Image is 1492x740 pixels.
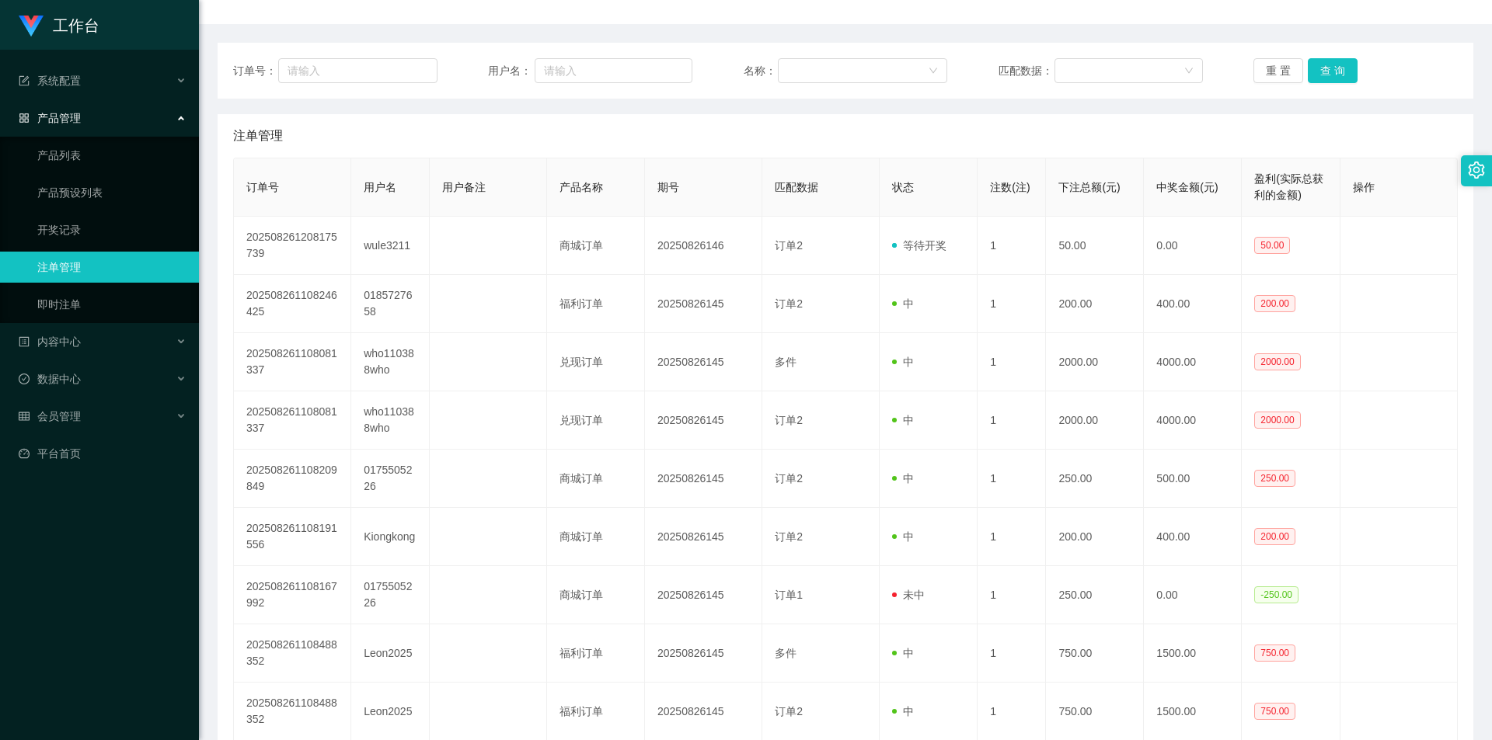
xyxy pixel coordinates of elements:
td: 20250826145 [645,333,762,391]
span: 会员管理 [19,410,81,422]
td: 0.00 [1144,566,1242,624]
td: 兑现订单 [547,391,645,450]
td: 202508261108246425 [234,275,351,333]
span: 订单2 [775,530,803,543]
td: 商城订单 [547,508,645,566]
td: 202508261108209849 [234,450,351,508]
td: 商城订单 [547,217,645,275]
td: 0185727658 [351,275,430,333]
span: 数据中心 [19,373,81,385]
td: 1 [978,391,1046,450]
i: 图标: form [19,75,30,86]
input: 请输入 [535,58,692,83]
img: logo.9652507e.png [19,16,44,37]
span: 200.00 [1254,528,1295,545]
span: 用户名： [488,63,535,79]
td: 1 [978,333,1046,391]
td: 20250826145 [645,624,762,683]
td: 20250826145 [645,566,762,624]
span: 250.00 [1254,470,1295,487]
span: 匹配数据 [775,181,818,193]
span: 下注总额(元) [1058,181,1120,193]
td: 0175505226 [351,566,430,624]
span: 中 [892,414,914,426]
td: 0.00 [1144,217,1242,275]
span: 系统配置 [19,75,81,87]
span: 订单2 [775,239,803,252]
span: 订单2 [775,414,803,426]
span: 中奖金额(元) [1156,181,1218,193]
span: 2000.00 [1254,412,1300,429]
td: 1 [978,566,1046,624]
a: 工作台 [19,19,99,31]
td: 2000.00 [1046,391,1144,450]
span: 未中 [892,589,925,601]
span: 订单号 [246,181,279,193]
td: 福利订单 [547,275,645,333]
span: 订单2 [775,705,803,717]
span: 期号 [657,181,679,193]
span: 2000.00 [1254,353,1300,370]
span: 盈利(实际总获利的金额) [1254,172,1323,201]
span: 匹配数据： [999,63,1055,79]
a: 产品预设列表 [37,177,186,208]
td: 0175505226 [351,450,430,508]
span: 750.00 [1254,644,1295,662]
td: who110388who [351,391,430,450]
span: 中 [892,647,914,659]
td: 1 [978,450,1046,508]
td: 200.00 [1046,508,1144,566]
i: 图标: setting [1468,162,1485,179]
span: 产品管理 [19,112,81,124]
a: 开奖记录 [37,214,186,245]
td: 202508261108081337 [234,391,351,450]
span: -250.00 [1254,586,1299,603]
span: 内容中心 [19,335,81,348]
td: 1 [978,508,1046,566]
input: 请输入 [278,58,437,83]
td: 20250826145 [645,391,762,450]
td: 20250826145 [645,450,762,508]
td: 1 [978,275,1046,333]
td: 商城订单 [547,450,645,508]
td: Leon2025 [351,624,430,683]
span: 50.00 [1254,237,1290,254]
td: 500.00 [1144,450,1242,508]
td: 50.00 [1046,217,1144,275]
td: 250.00 [1046,566,1144,624]
td: 20250826146 [645,217,762,275]
td: 202508261108191556 [234,508,351,566]
span: 200.00 [1254,295,1295,312]
span: 中 [892,705,914,717]
span: 中 [892,356,914,368]
span: 产品名称 [559,181,603,193]
span: 用户备注 [442,181,486,193]
span: 等待开奖 [892,239,946,252]
td: 200.00 [1046,275,1144,333]
span: 操作 [1353,181,1375,193]
span: 订单号： [233,63,278,79]
a: 即时注单 [37,289,186,320]
td: 1 [978,624,1046,683]
span: 中 [892,297,914,310]
td: 商城订单 [547,566,645,624]
span: 多件 [775,647,797,659]
td: 1 [978,217,1046,275]
i: 图标: profile [19,336,30,347]
span: 中 [892,530,914,543]
td: 250.00 [1046,450,1144,508]
td: 1500.00 [1144,624,1242,683]
span: 订单2 [775,472,803,485]
a: 产品列表 [37,140,186,171]
i: 图标: table [19,411,30,422]
span: 用户名 [364,181,396,193]
span: 注数(注) [990,181,1030,193]
button: 重 置 [1253,58,1303,83]
td: 2000.00 [1046,333,1144,391]
td: 202508261108167992 [234,566,351,624]
i: 图标: down [929,66,938,77]
td: 400.00 [1144,275,1242,333]
span: 状态 [892,181,914,193]
h1: 工作台 [53,1,99,50]
span: 多件 [775,356,797,368]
